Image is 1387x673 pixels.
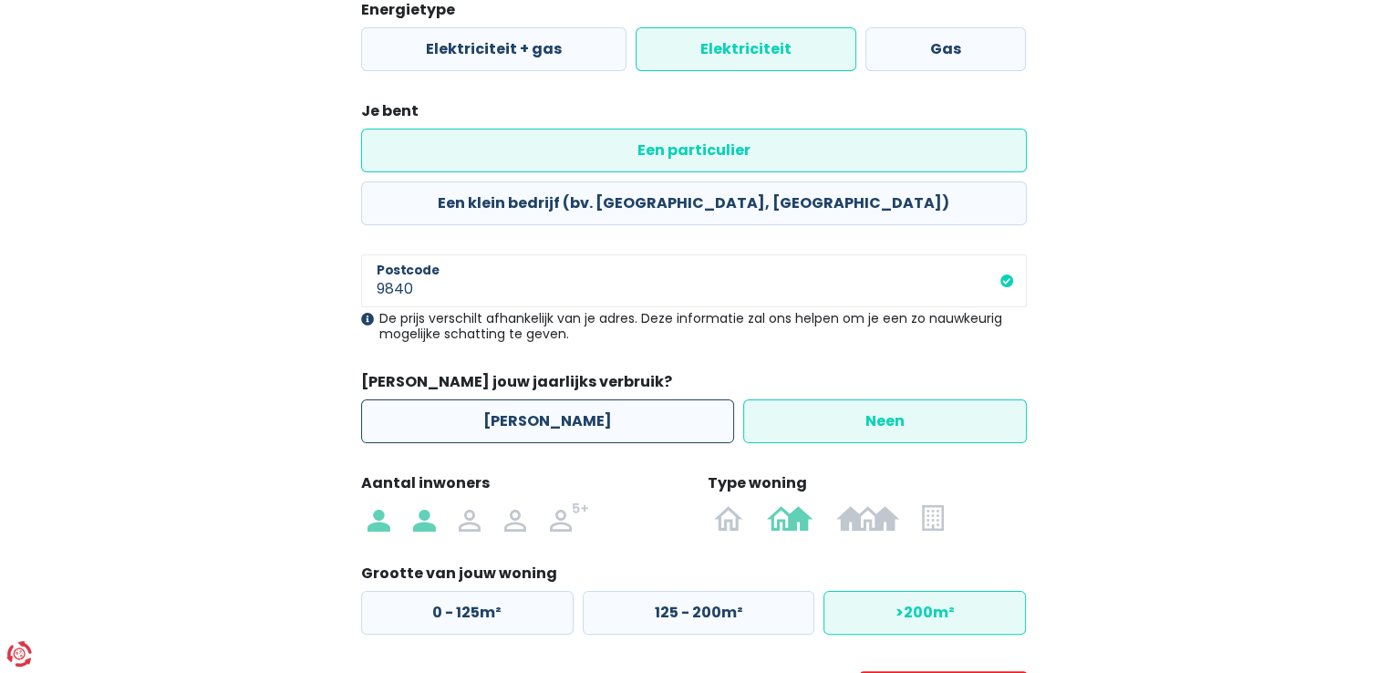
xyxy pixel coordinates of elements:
[361,591,574,635] label: 0 - 125m²
[361,129,1027,172] label: Een particulier
[636,27,856,71] label: Elektriciteit
[583,591,814,635] label: 125 - 200m²
[550,502,590,532] img: 5+ personen
[767,502,813,532] img: Halfopen bebouwing
[361,311,1027,342] div: De prijs verschilt afhankelijk van je adres. Deze informatie zal ons helpen om je een zo nauwkeur...
[361,563,1027,591] legend: Grootte van jouw woning
[413,502,435,532] img: 2 personen
[361,27,626,71] label: Elektriciteit + gas
[459,502,481,532] img: 3 personen
[865,27,1026,71] label: Gas
[361,472,680,501] legend: Aantal inwoners
[708,472,1027,501] legend: Type woning
[504,502,526,532] img: 4 personen
[823,591,1026,635] label: >200m²
[361,371,1027,399] legend: [PERSON_NAME] jouw jaarlijks verbruik?
[367,502,389,532] img: 1 persoon
[361,399,734,443] label: [PERSON_NAME]
[922,502,943,532] img: Appartement
[361,181,1027,225] label: Een klein bedrijf (bv. [GEOGRAPHIC_DATA], [GEOGRAPHIC_DATA])
[361,254,1027,307] input: 1000
[836,502,899,532] img: Gesloten bebouwing
[361,100,1027,129] legend: Je bent
[714,502,743,532] img: Open bebouwing
[743,399,1027,443] label: Neen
